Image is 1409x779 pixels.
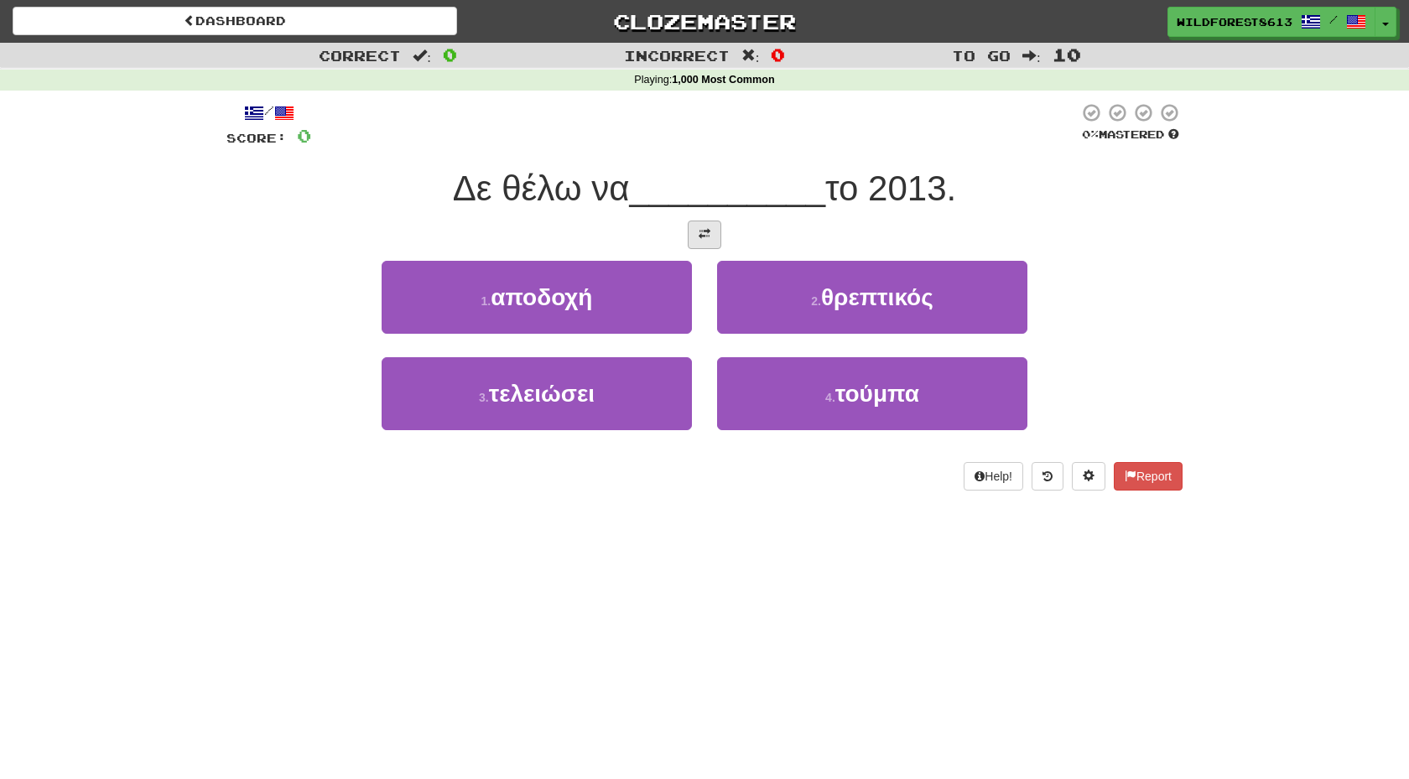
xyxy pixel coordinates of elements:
[629,169,825,208] span: __________
[952,47,1011,64] span: To go
[964,462,1023,491] button: Help!
[443,44,457,65] span: 0
[1053,44,1081,65] span: 10
[491,284,592,310] span: αποδοχή
[821,284,933,310] span: θρεπτικός
[717,357,1027,430] button: 4.τούμπα
[413,49,431,63] span: :
[1114,462,1183,491] button: Report
[382,261,692,334] button: 1.αποδοχή
[717,261,1027,334] button: 2.θρεπτικός
[481,294,491,308] small: 1 .
[825,169,956,208] span: το 2013.
[382,357,692,430] button: 3.τελειώσει
[1329,13,1338,25] span: /
[226,131,287,145] span: Score:
[489,381,595,407] span: τελειώσει
[825,391,835,404] small: 4 .
[226,102,311,123] div: /
[1167,7,1375,37] a: WildForest8613 /
[1032,462,1063,491] button: Round history (alt+y)
[297,125,311,146] span: 0
[479,391,489,404] small: 3 .
[672,74,774,86] strong: 1,000 Most Common
[453,169,630,208] span: Δε θέλω να
[741,49,760,63] span: :
[624,47,730,64] span: Incorrect
[482,7,927,36] a: Clozemaster
[1022,49,1041,63] span: :
[1177,14,1292,29] span: WildForest8613
[688,221,721,249] button: Toggle translation (alt+t)
[771,44,785,65] span: 0
[13,7,457,35] a: Dashboard
[835,381,919,407] span: τούμπα
[1082,127,1099,141] span: 0 %
[811,294,821,308] small: 2 .
[319,47,401,64] span: Correct
[1079,127,1183,143] div: Mastered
